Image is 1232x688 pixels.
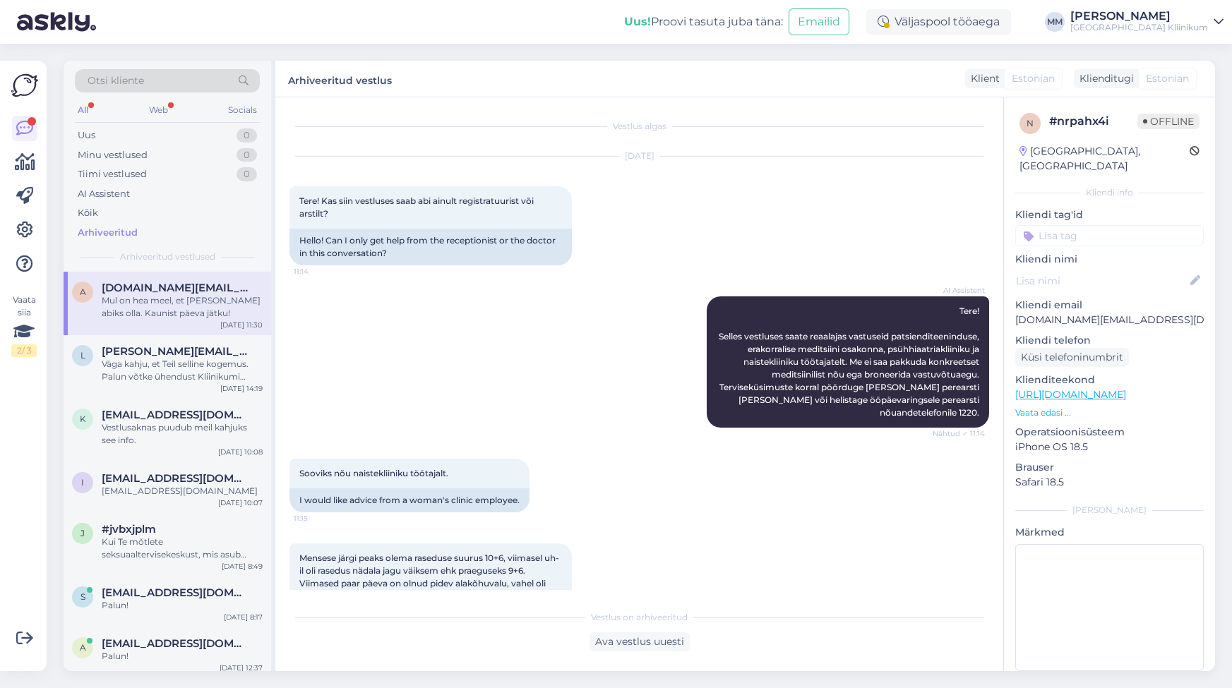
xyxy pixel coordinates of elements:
span: Keityt@mail.ee [102,409,249,421]
p: Kliendi telefon [1015,333,1204,348]
div: [DATE] 10:07 [218,497,263,508]
p: [DOMAIN_NAME][EMAIL_ADDRESS][DOMAIN_NAME] [1015,313,1204,327]
div: [DATE] 12:37 [220,663,263,673]
span: Vestlus on arhiveeritud [591,611,688,624]
input: Lisa nimi [1016,273,1188,289]
div: Väljaspool tööaega [866,9,1011,35]
div: Kliendi info [1015,186,1204,199]
p: Kliendi email [1015,298,1204,313]
div: MM [1045,12,1065,32]
p: Vaata edasi ... [1015,406,1204,419]
span: Sandrapusa.sp@gmail.com [102,586,249,599]
span: Otsi kliente [88,73,144,88]
span: Arhiveeritud vestlused [120,251,215,263]
div: [DATE] [289,150,989,162]
div: [GEOGRAPHIC_DATA], [GEOGRAPHIC_DATA] [1019,144,1190,174]
p: Kliendi tag'id [1015,207,1204,222]
span: Tere! Kas siin vestluses saab abi ainult registratuurist või arstilt? [299,195,536,219]
a: [URL][DOMAIN_NAME] [1015,388,1126,401]
input: Lisa tag [1015,225,1204,246]
span: #jvbxjplm [102,523,156,536]
div: [DATE] 14:19 [220,383,263,394]
span: Nähtud ✓ 11:14 [932,428,985,439]
p: Operatsioonisüsteem [1015,425,1204,440]
span: a [80,642,86,653]
div: Kui Te mõtlete seksuaaltervisekeskust, mis asub Vaksali 17, siis sinna saab registreeruda telefon... [102,536,263,561]
span: l [80,350,85,361]
div: [DATE] 10:08 [218,447,263,457]
div: [DATE] 8:17 [224,612,263,622]
div: Küsi telefoninumbrit [1015,348,1129,367]
span: Estonian [1146,71,1189,86]
div: 0 [237,148,257,162]
div: [PERSON_NAME] [1070,11,1208,22]
p: Märkmed [1015,525,1204,540]
img: Askly Logo [11,72,38,99]
div: Vaata siia [11,294,37,357]
div: Minu vestlused [78,148,148,162]
div: Klient [965,71,1000,86]
div: # nrpahx4i [1049,113,1137,130]
div: [GEOGRAPHIC_DATA] Kliinikum [1070,22,1208,33]
span: anzely.uuetoa@gmail.com [102,637,249,650]
div: Socials [225,101,260,119]
span: Mensese järgi peaks olema raseduse suurus 10+6, viimasel uh-il oli rasedus nädala jagu väiksem eh... [299,553,559,627]
p: Brauser [1015,460,1204,475]
p: Klienditeekond [1015,373,1204,387]
div: AI Assistent [78,187,130,201]
div: Mul on hea meel, et [PERSON_NAME] abiks olla. Kaunist päeva jätku! [102,294,263,320]
span: Estonian [1012,71,1055,86]
div: [DATE] 11:30 [220,320,263,330]
div: 0 [237,128,257,143]
div: Väga kahju, et Teil selline kogemus. Palun võtke ühendust Kliinikumi klienditeenindusjuhiga. Klie... [102,358,263,383]
div: Vestlusaknas puudub meil kahjuks see info. [102,421,263,447]
div: Hello! Can I only get help from the receptionist or the doctor in this conversation? [289,229,572,265]
button: Emailid [789,8,849,35]
span: Tere! Selles vestluses saate reaalajas vastuseid patsienditeeninduse, erakorralise meditsiini osa... [719,306,981,418]
div: Arhiveeritud [78,226,138,240]
b: Uus! [624,15,651,28]
div: Web [146,101,171,119]
span: 11:15 [294,513,347,524]
div: Vestlus algas [289,120,989,133]
p: Kliendi nimi [1015,252,1204,267]
div: 2 / 3 [11,344,37,357]
div: Proovi tasuta juba täna: [624,13,783,30]
div: Tiimi vestlused [78,167,147,181]
span: Sooviks nõu naistekliiniku töötajalt. [299,468,448,478]
div: I would like advice from a woman's clinic employee. [289,488,530,512]
label: Arhiveeritud vestlus [288,69,392,88]
div: Ava vestlus uuesti [590,632,690,651]
span: Offline [1137,114,1200,129]
span: Annaliisa.room@gmail.com [102,282,249,294]
div: Klienditugi [1074,71,1134,86]
span: 11:14 [294,266,347,277]
span: A [80,286,86,297]
div: All [75,101,91,119]
div: [PERSON_NAME] [1015,504,1204,517]
div: Palun! [102,599,263,612]
span: K [80,414,86,424]
a: [PERSON_NAME][GEOGRAPHIC_DATA] Kliinikum [1070,11,1224,33]
div: Palun! [102,650,263,663]
span: lauri@isiklik.net [102,345,249,358]
span: S [80,591,85,602]
div: Uus [78,128,95,143]
div: Kõik [78,206,98,220]
span: n [1027,118,1034,128]
p: Safari 18.5 [1015,475,1204,490]
p: iPhone OS 18.5 [1015,440,1204,454]
span: irina15oidingu@gmail.com [102,472,249,485]
span: i [81,477,84,488]
div: 0 [237,167,257,181]
span: AI Assistent [932,285,985,296]
div: [EMAIL_ADDRESS][DOMAIN_NAME] [102,485,263,497]
div: [DATE] 8:49 [222,561,263,572]
span: j [80,528,85,538]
